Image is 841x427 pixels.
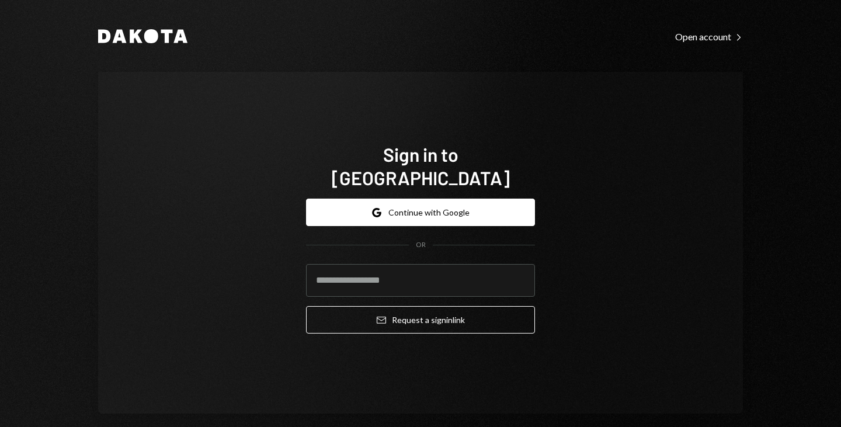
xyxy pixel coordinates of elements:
[306,306,535,334] button: Request a signinlink
[306,143,535,189] h1: Sign in to [GEOGRAPHIC_DATA]
[416,240,426,250] div: OR
[306,199,535,226] button: Continue with Google
[675,30,743,43] a: Open account
[675,31,743,43] div: Open account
